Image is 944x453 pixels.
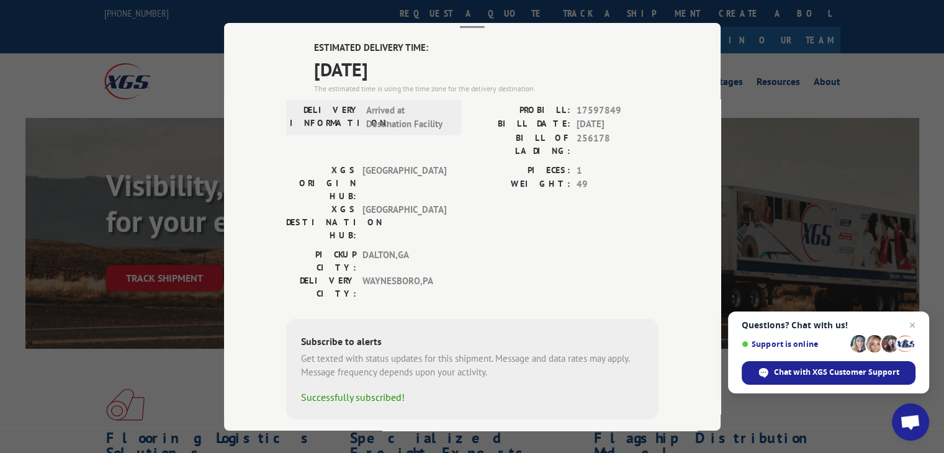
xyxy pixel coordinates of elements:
[314,55,659,83] span: [DATE]
[742,339,846,349] span: Support is online
[472,177,570,192] label: WEIGHT:
[577,163,659,177] span: 1
[577,177,659,192] span: 49
[472,103,570,117] label: PROBILL:
[472,131,570,157] label: BILL OF LADING:
[366,103,450,131] span: Arrived at Destination Facility
[362,202,446,241] span: [GEOGRAPHIC_DATA]
[301,389,644,404] div: Successfully subscribed!
[577,103,659,117] span: 17597849
[286,202,356,241] label: XGS DESTINATION HUB:
[314,83,659,94] div: The estimated time is using the time zone for the delivery destination.
[362,248,446,274] span: DALTON , GA
[774,367,899,378] span: Chat with XGS Customer Support
[301,351,644,379] div: Get texted with status updates for this shipment. Message and data rates may apply. Message frequ...
[286,274,356,300] label: DELIVERY CITY:
[286,163,356,202] label: XGS ORIGIN HUB:
[472,117,570,132] label: BILL DATE:
[286,248,356,274] label: PICKUP CITY:
[742,361,915,385] div: Chat with XGS Customer Support
[905,318,920,333] span: Close chat
[472,163,570,177] label: PIECES:
[362,274,446,300] span: WAYNESBORO , PA
[892,403,929,441] div: Open chat
[290,103,360,131] label: DELIVERY INFORMATION:
[577,131,659,157] span: 256178
[301,333,644,351] div: Subscribe to alerts
[314,41,659,55] label: ESTIMATED DELIVERY TIME:
[362,163,446,202] span: [GEOGRAPHIC_DATA]
[742,320,915,330] span: Questions? Chat with us!
[577,117,659,132] span: [DATE]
